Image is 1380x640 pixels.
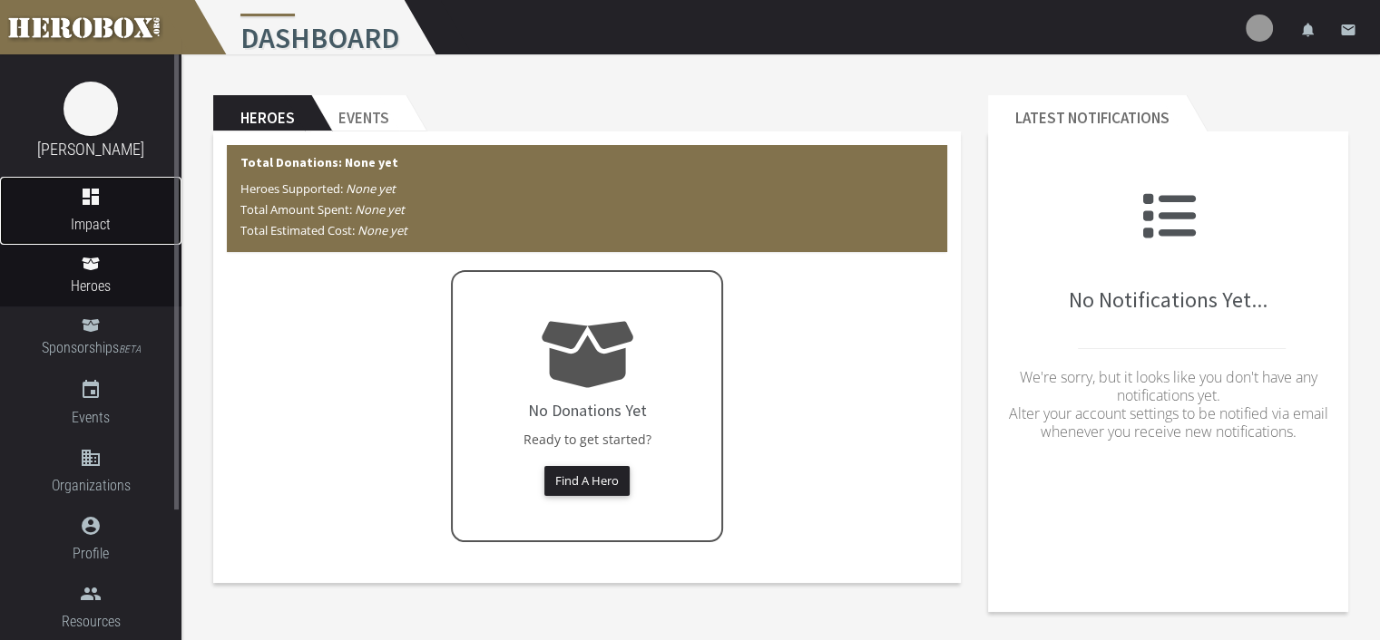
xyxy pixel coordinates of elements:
i: None yet [357,222,407,238]
span: Heroes Supported: [240,180,396,197]
span: Total Amount Spent: [240,201,405,218]
button: Find A Hero [544,466,630,496]
i: None yet [346,180,396,197]
span: Alter your account settings to be notified via email whenever you receive new notifications. [1009,403,1328,441]
h2: No Notifications Yet... [1002,189,1335,312]
i: dashboard [80,186,102,208]
img: user-image [1246,15,1273,42]
span: We're sorry, but it looks like you don't have any notifications yet. [1020,367,1317,405]
h2: Events [311,95,406,131]
img: image [64,82,118,136]
i: None yet [355,201,405,218]
b: Total Donations: None yet [240,154,398,170]
h2: Heroes [213,95,311,131]
h4: No Donations Yet [528,402,647,420]
i: email [1340,22,1356,38]
i: notifications [1300,22,1316,38]
small: BETA [119,344,141,355]
a: [PERSON_NAME] [37,140,144,159]
div: Total Donations: None yet [227,145,947,252]
p: Ready to get started? [510,429,665,450]
span: Total Estimated Cost: [240,222,407,238]
div: No Notifications Yet... [1002,145,1335,498]
h2: Latest Notifications [988,95,1186,131]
